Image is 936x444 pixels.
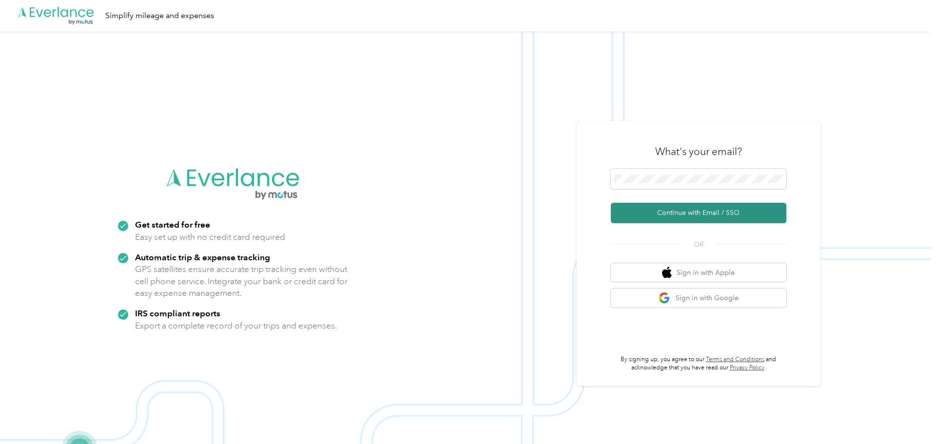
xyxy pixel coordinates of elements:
[659,292,671,304] img: google logo
[135,263,348,299] p: GPS satellites ensure accurate trip tracking even without cell phone service. Integrate your bank...
[611,203,786,223] button: Continue with Email / SSO
[135,252,270,262] strong: Automatic trip & expense tracking
[611,289,786,308] button: google logoSign in with Google
[611,263,786,282] button: apple logoSign in with Apple
[706,356,764,363] a: Terms and Conditions
[682,239,716,250] span: OR
[135,219,210,230] strong: Get started for free
[730,364,764,371] a: Privacy Policy
[105,10,214,22] div: Simplify mileage and expenses
[135,320,337,332] p: Export a complete record of your trips and expenses.
[662,267,672,279] img: apple logo
[611,355,786,372] p: By signing up, you agree to our and acknowledge that you have read our .
[655,145,742,158] h3: What's your email?
[135,231,285,243] p: Easy set up with no credit card required
[135,308,220,318] strong: IRS compliant reports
